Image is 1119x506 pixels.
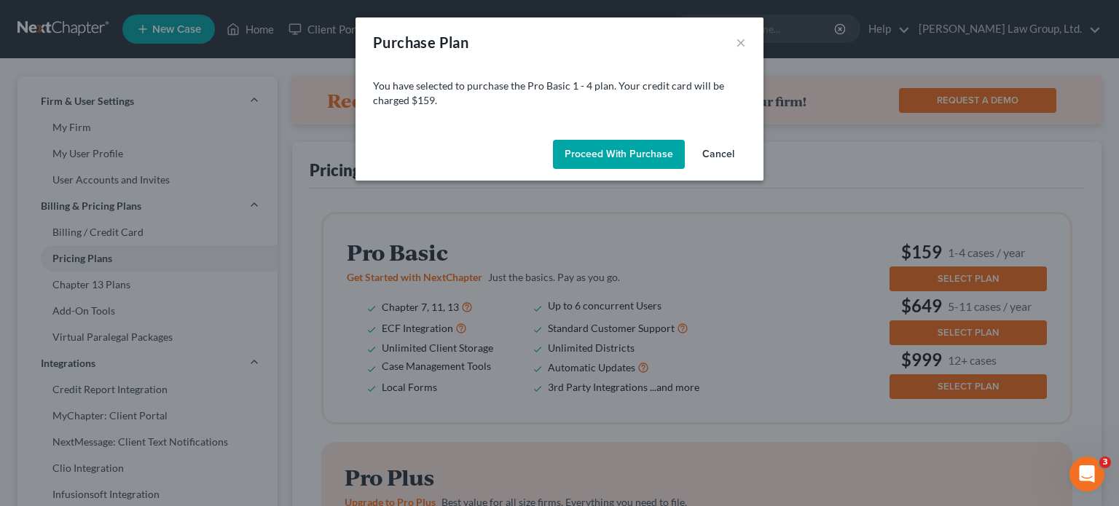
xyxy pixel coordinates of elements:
iframe: Intercom live chat [1069,456,1104,491]
span: 3 [1099,456,1111,468]
div: Purchase Plan [373,32,468,52]
button: × [736,33,746,51]
p: You have selected to purchase the Pro Basic 1 - 4 plan. Your credit card will be charged $159. [373,79,746,108]
button: Cancel [691,140,746,169]
button: Proceed with Purchase [553,140,685,169]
